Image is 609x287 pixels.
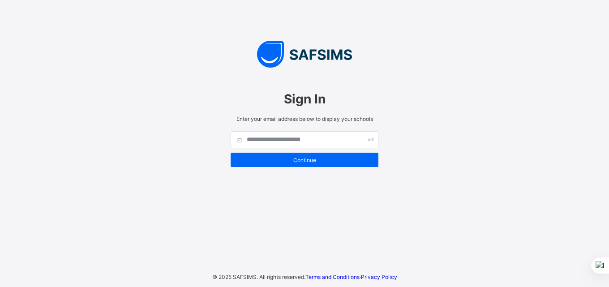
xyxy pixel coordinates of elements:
a: Privacy Policy [361,274,397,280]
span: Continue [237,157,372,163]
a: Terms and Conditions [305,274,360,280]
span: · [305,274,397,280]
span: © 2025 SAFSIMS. All rights reserved. [212,274,305,280]
span: Sign In [231,91,378,107]
img: SAFSIMS Logo [222,41,387,68]
span: Enter your email address below to display your schools [231,116,378,122]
